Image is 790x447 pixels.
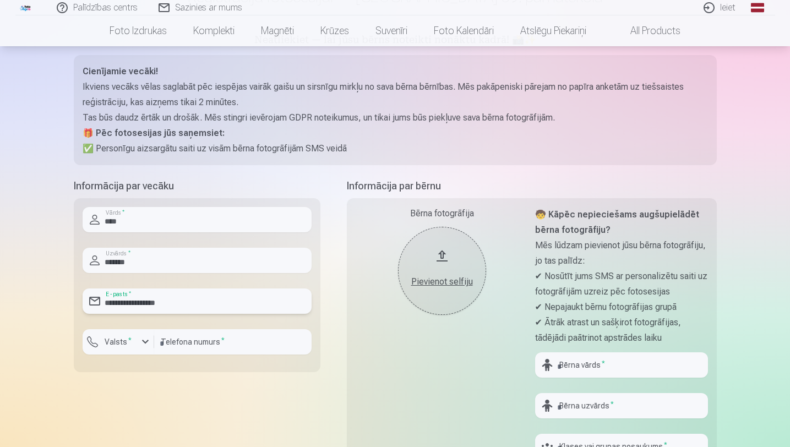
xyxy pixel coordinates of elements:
[180,15,248,46] a: Komplekti
[600,15,694,46] a: All products
[421,15,507,46] a: Foto kalendāri
[535,299,708,315] p: ✔ Nepajaukt bērnu fotogrāfijas grupā
[535,269,708,299] p: ✔ Nosūtīt jums SMS ar personalizētu saiti uz fotogrāfijām uzreiz pēc fotosesijas
[535,209,699,235] strong: 🧒 Kāpēc nepieciešams augšupielādēt bērna fotogrāfiju?
[362,15,421,46] a: Suvenīri
[83,79,708,110] p: Ikviens vecāks vēlas saglabāt pēc iespējas vairāk gaišu un sirsnīgu mirkļu no sava bērna bērnības...
[398,227,486,315] button: Pievienot selfiju
[96,15,180,46] a: Foto izdrukas
[307,15,362,46] a: Krūzes
[535,315,708,346] p: ✔ Ātrāk atrast un sašķirot fotogrāfijas, tādējādi paātrinot apstrādes laiku
[248,15,307,46] a: Magnēti
[535,238,708,269] p: Mēs lūdzam pievienot jūsu bērna fotogrāfiju, jo tas palīdz:
[20,4,32,11] img: /fa1
[507,15,600,46] a: Atslēgu piekariņi
[83,66,158,77] strong: Cienījamie vecāki!
[356,207,529,220] div: Bērna fotogrāfija
[409,275,475,288] div: Pievienot selfiju
[83,128,225,138] strong: 🎁 Pēc fotosesijas jūs saņemsiet:
[83,329,154,355] button: Valsts*
[100,336,136,347] label: Valsts
[83,110,708,126] p: Tas būs daudz ērtāk un drošāk. Mēs stingri ievērojam GDPR noteikumus, un tikai jums būs piekļuve ...
[74,178,320,194] h5: Informācija par vecāku
[83,141,708,156] p: ✅ Personīgu aizsargātu saiti uz visām bērna fotogrāfijām SMS veidā
[347,178,717,194] h5: Informācija par bērnu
